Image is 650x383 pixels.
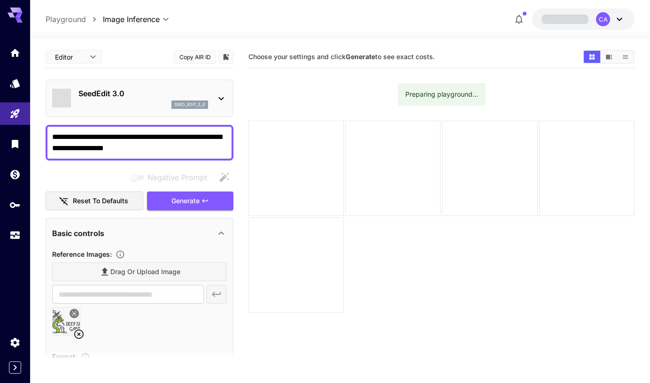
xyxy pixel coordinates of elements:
button: Copy AIR ID [174,50,216,64]
div: Basic controls [52,222,227,245]
div: Show media in grid viewShow media in video viewShow media in list view [583,50,635,64]
div: CA [596,12,610,26]
span: Editor [55,52,84,62]
div: Wallet [9,169,21,180]
p: SeedEdit 3.0 [78,88,208,99]
div: Playground [9,108,21,120]
span: Choose your settings and click to see exact costs. [248,53,435,61]
div: Usage [9,230,21,241]
button: Show media in grid view [584,51,600,63]
span: Image Inference [103,14,160,25]
button: Upload a reference image to guide the result. This is needed for Image-to-Image or Inpainting. Su... [112,250,129,259]
button: Expand sidebar [9,361,21,374]
span: Negative prompts are not compatible with the selected model. [129,171,215,183]
div: Settings [9,337,21,348]
button: Add to library [222,51,230,62]
div: Preparing playground... [405,86,478,103]
div: API Keys [9,199,21,211]
p: Basic controls [52,228,104,239]
span: Reference Images : [52,250,112,258]
b: Generate [346,53,375,61]
button: Show media in list view [617,51,634,63]
div: Models [9,77,21,89]
button: CA [532,8,635,30]
p: seed_edit_3_0 [174,101,205,108]
button: Reset to defaults [46,191,143,211]
div: Library [9,138,21,150]
span: Negative Prompt [147,172,207,183]
button: Generate [147,191,233,211]
nav: breadcrumb [46,14,103,25]
button: Show media in video view [601,51,617,63]
div: SeedEdit 3.0seed_edit_3_0 [52,84,227,113]
span: Generate [171,195,200,207]
a: Playground [46,14,86,25]
div: Home [9,47,21,59]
